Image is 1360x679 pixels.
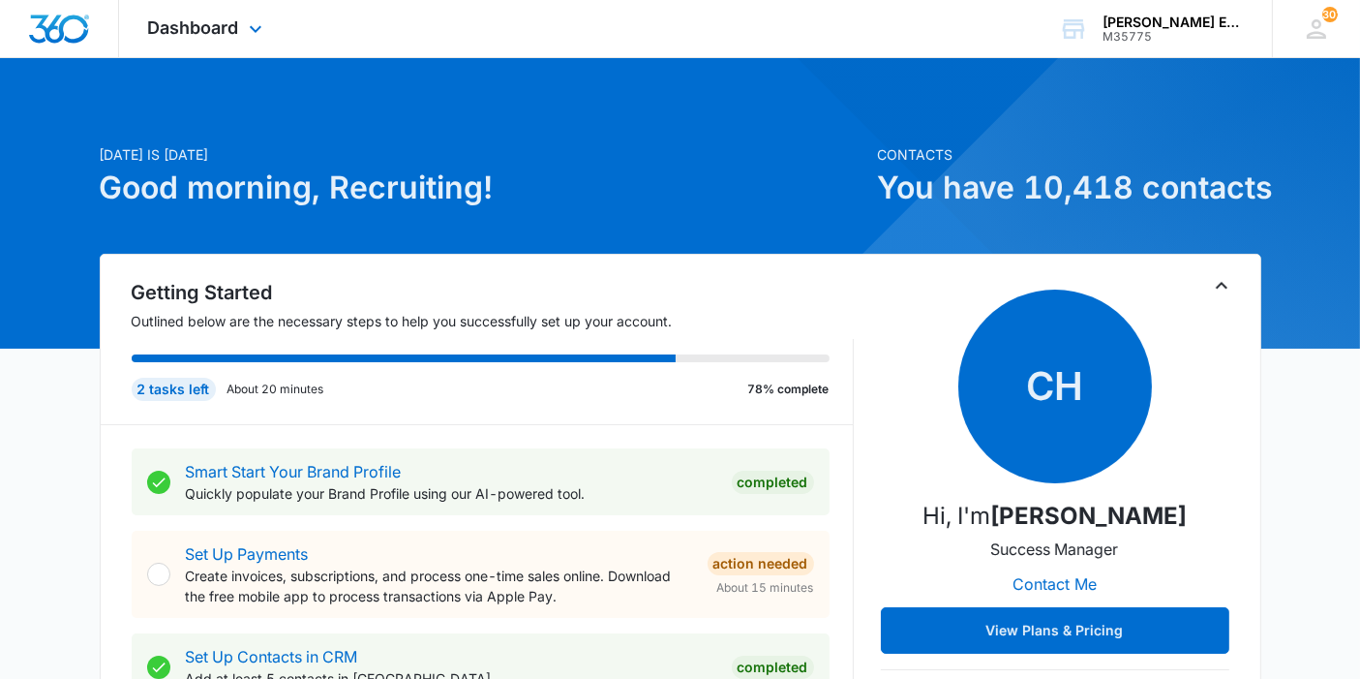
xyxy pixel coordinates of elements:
[186,647,358,666] a: Set Up Contacts in CRM
[708,552,814,575] div: Action Needed
[991,538,1119,561] p: Success Manager
[132,378,216,401] div: 2 tasks left
[132,311,854,331] p: Outlined below are the necessary steps to help you successfully set up your account.
[100,165,866,211] h1: Good morning, Recruiting!
[148,17,239,38] span: Dashboard
[1322,7,1338,22] div: notifications count
[186,544,309,564] a: Set Up Payments
[990,502,1187,530] strong: [PERSON_NAME]
[878,165,1261,211] h1: You have 10,418 contacts
[186,462,402,481] a: Smart Start Your Brand Profile
[186,566,692,606] p: Create invoices, subscriptions, and process one-time sales online. Download the free mobile app t...
[732,656,814,679] div: Completed
[186,483,716,504] p: Quickly populate your Brand Profile using our AI-powered tool.
[1103,15,1244,30] div: account name
[717,579,814,597] span: About 15 minutes
[1322,7,1338,22] span: 301
[132,278,854,307] h2: Getting Started
[958,290,1152,483] span: CH
[732,471,814,494] div: Completed
[100,144,866,165] p: [DATE] is [DATE]
[1103,30,1244,44] div: account id
[878,144,1261,165] p: Contacts
[227,381,324,398] p: About 20 minutes
[993,561,1116,607] button: Contact Me
[881,607,1229,654] button: View Plans & Pricing
[748,381,830,398] p: 78% complete
[1210,274,1233,297] button: Toggle Collapse
[922,499,1187,534] p: Hi, I'm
